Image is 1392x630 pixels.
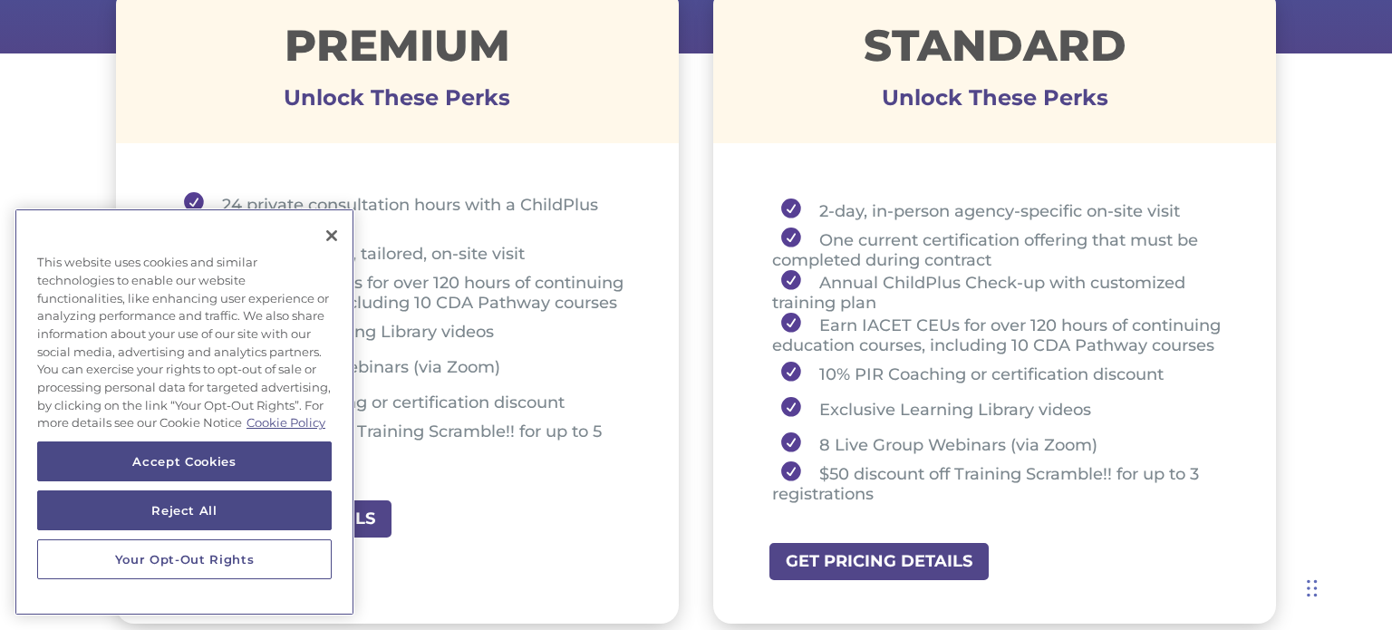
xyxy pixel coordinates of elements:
[14,245,354,441] div: This website uses cookies and similar technologies to enable our website functionalities, like en...
[772,391,1231,426] li: Exclusive Learning Library videos
[175,313,633,348] li: Exclusive Learning Library videos
[772,228,1231,270] li: One current certification offering that must be completed during contract
[37,441,332,481] button: Accept Cookies
[175,419,633,461] li: $50 discount off Training Scramble!! for up to 5 registrations
[312,216,352,256] button: Close
[246,415,325,430] a: More information about your privacy, opens in a new tab
[1301,543,1392,630] iframe: Chat Widget
[175,348,633,383] li: 8 Live Group Webinars (via Zoom)
[713,98,1276,107] h3: Unlock These Perks
[772,313,1231,355] li: Earn IACET CEUs for over 120 hours of continuing education courses, including 10 CDA Pathway courses
[768,541,991,582] a: GET PRICING DETAILS
[37,539,332,579] button: Your Opt-Out Rights
[175,192,633,235] li: 24 private consultation hours with a ChildPlus Consultant
[37,490,332,530] button: Reject All
[772,461,1231,504] li: $50 discount off Training Scramble!! for up to 3 registrations
[116,24,679,76] h1: Premium
[116,98,679,107] h3: Unlock These Perks
[772,192,1231,228] li: 2-day, in-person agency-specific on-site visit
[175,270,633,313] li: Earn IACET CEUs for over 120 hours of continuing education courses, including 10 CDA Pathway courses
[772,355,1231,391] li: 10% PIR Coaching or certification discount
[175,235,633,270] li: 3-day, in-person, tailored, on-site visit
[713,24,1276,76] h1: STANDARD
[772,270,1231,313] li: Annual ChildPlus Check-up with customized training plan
[14,208,354,615] div: Cookie banner
[772,426,1231,461] li: 8 Live Group Webinars (via Zoom)
[14,208,354,615] div: Privacy
[175,383,633,419] li: 15% PIR Coaching or certification discount
[1307,561,1318,615] div: Drag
